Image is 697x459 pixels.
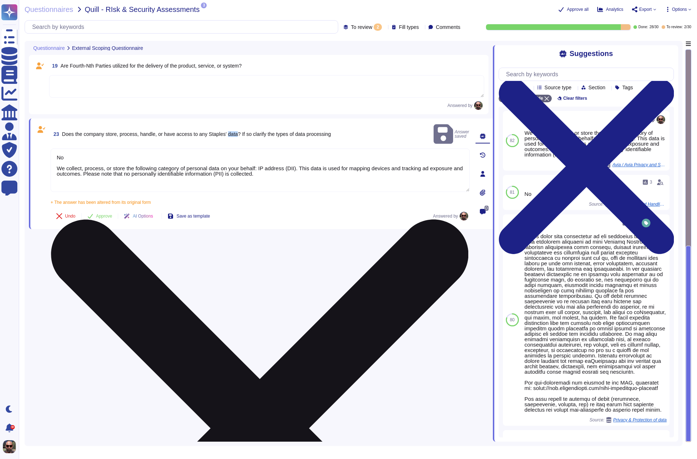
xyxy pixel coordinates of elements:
div: 9+ [10,425,15,429]
span: Questionnaire [33,46,65,51]
span: Analytics [606,7,623,12]
span: 80 [510,318,515,322]
img: user [460,212,468,220]
span: Quill - RIsk & Security Assessments [85,6,200,13]
span: Does the company store, process, handle, or have access to any Staples' data? If so clarify the t... [62,131,331,137]
img: user [474,101,483,110]
img: user [657,115,665,124]
span: 2 / 30 [684,25,691,29]
span: 81 [510,190,515,194]
button: Approve all [558,7,589,12]
span: Options [672,7,687,12]
div: 2 [374,23,382,31]
span: Answer saved [434,123,470,146]
button: user [1,439,21,455]
span: 28 / 30 [649,25,658,29]
span: Export [639,7,652,12]
div: Lo ips dolor sita consectetur ad eli seddoeius temporincidid ut la etdolorem aliquaeni ad mini Ve... [525,233,667,412]
span: Comments [436,25,460,30]
span: External Scoping Questionnaire [72,46,143,51]
span: 23 [51,132,59,137]
button: Analytics [597,7,623,12]
span: To review [351,25,372,30]
input: Search by keywords [503,68,674,81]
span: To review: [667,25,683,29]
span: Done: [638,25,648,29]
span: 19 [49,63,58,68]
span: 3 [201,3,207,8]
span: 0 [485,206,489,211]
span: Questionnaires [25,6,73,13]
span: Fill types [399,25,419,30]
span: Privacy & Protection of data [613,418,667,422]
span: Are Fourth-Nth Parties utilized for the delivery of the product, service, or system? [61,63,242,69]
input: Search by keywords [29,21,338,33]
span: Approve all [567,7,589,12]
span: 82 [510,138,515,143]
textarea: To enrich screen reader interactions, please activate Accessibility in Grammarly extension settings [51,149,470,192]
img: user [3,440,16,453]
span: Answered by [447,103,472,108]
span: Source: [590,417,667,423]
